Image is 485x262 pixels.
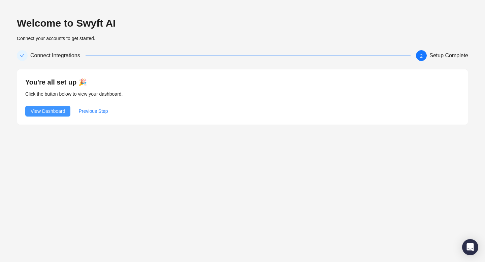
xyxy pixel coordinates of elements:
button: View Dashboard [25,106,70,117]
div: Open Intercom Messenger [462,239,478,255]
span: Previous Step [78,107,108,115]
h2: Welcome to Swyft AI [17,17,468,30]
span: Click the button below to view your dashboard. [25,91,123,97]
span: 2 [420,53,423,59]
button: Previous Step [73,106,113,117]
h4: You're all set up 🎉 [25,77,460,87]
span: View Dashboard [31,107,65,115]
span: Connect your accounts to get started. [17,36,95,41]
span: check [20,53,25,58]
div: Connect Integrations [30,50,86,61]
div: Setup Complete [429,50,468,61]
